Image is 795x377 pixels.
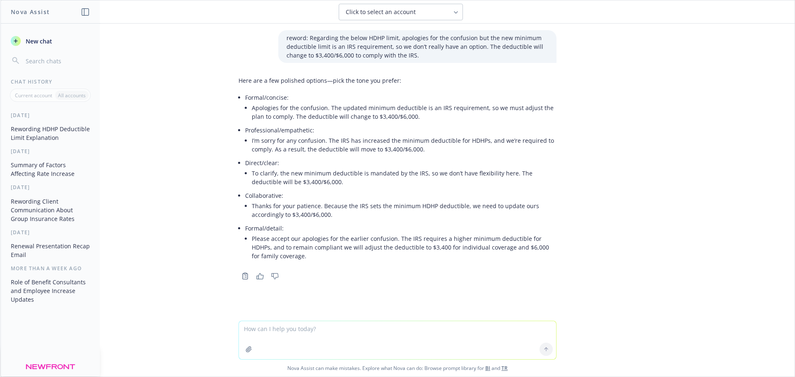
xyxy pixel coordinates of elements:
[7,158,93,180] button: Summary of Factors Affecting Rate Increase
[1,78,100,85] div: Chat History
[7,34,93,48] button: New chat
[287,34,548,60] p: reword: Regarding the below HDHP limit, apologies for the confusion but the new minimum deductibl...
[245,224,556,233] p: Formal/detail:
[24,55,90,67] input: Search chats
[252,134,556,155] li: I’m sorry for any confusion. The IRS has increased the minimum deductible for HDHPs, and we’re re...
[241,272,249,280] svg: Copy to clipboard
[1,184,100,191] div: [DATE]
[7,122,93,144] button: Rewording HDHP Deductible Limit Explanation
[485,365,490,372] a: BI
[7,275,93,306] button: Role of Benefit Consultants and Employee Increase Updates
[339,4,463,20] button: Click to select an account
[245,158,556,167] p: Direct/clear:
[346,8,416,16] span: Click to select an account
[1,148,100,155] div: [DATE]
[252,167,556,188] li: To clarify, the new minimum deductible is mandated by the IRS, so we don’t have flexibility here....
[1,265,100,272] div: More than a week ago
[268,270,282,282] button: Thumbs down
[245,93,556,102] p: Formal/concise:
[252,102,556,122] li: Apologies for the confusion. The updated minimum deductible is an IRS requirement, so we must adj...
[15,92,52,99] p: Current account
[7,239,93,262] button: Renewal Presentation Recap Email
[58,92,86,99] p: All accounts
[1,229,100,236] div: [DATE]
[238,76,556,85] p: Here are a few polished options—pick the tone you prefer:
[252,233,556,262] li: Please accept our apologies for the earlier confusion. The IRS requires a higher minimum deductib...
[501,365,508,372] a: TR
[1,112,100,119] div: [DATE]
[245,191,556,200] p: Collaborative:
[252,200,556,221] li: Thanks for your patience. Because the IRS sets the minimum HDHP deductible, we need to update our...
[7,195,93,226] button: Rewording Client Communication About Group Insurance Rates
[245,126,556,134] p: Professional/empathetic:
[24,37,52,46] span: New chat
[4,360,791,377] span: Nova Assist can make mistakes. Explore what Nova can do: Browse prompt library for and
[11,7,50,16] h1: Nova Assist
